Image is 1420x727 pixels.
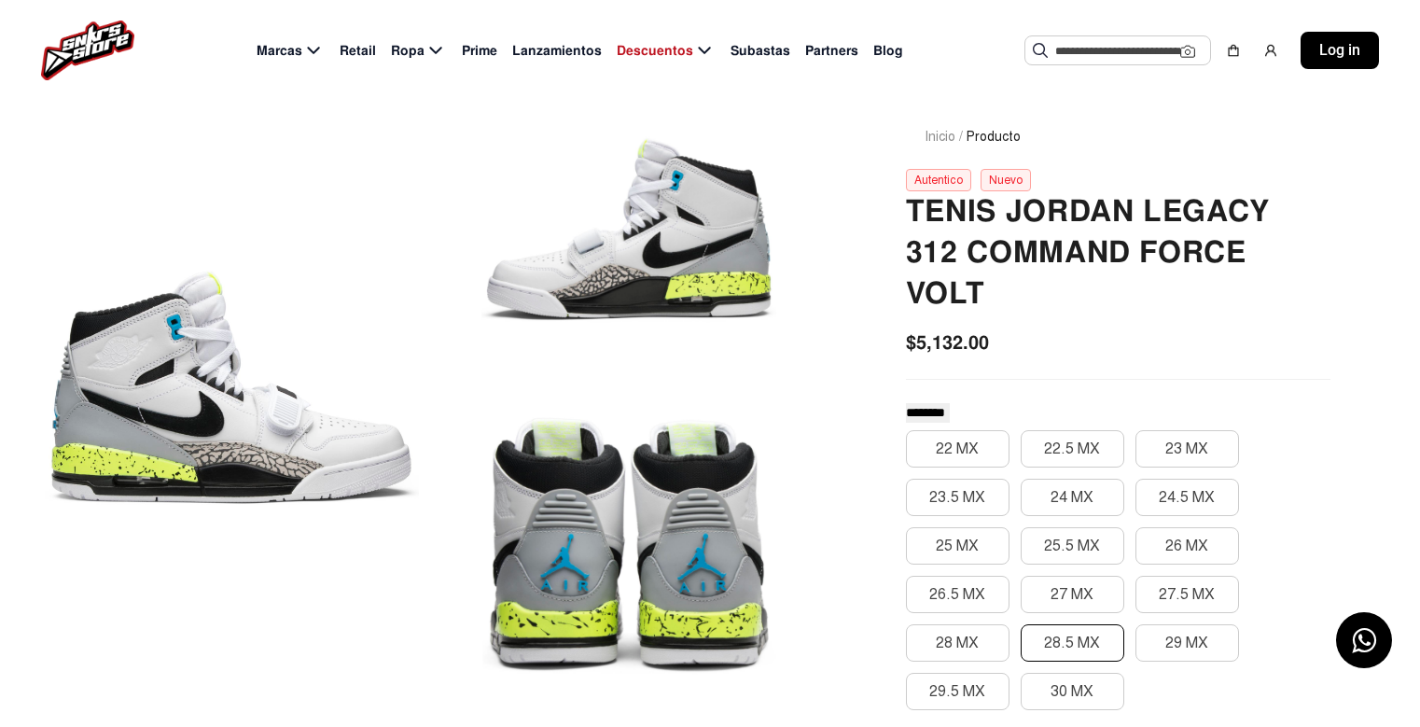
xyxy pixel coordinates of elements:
[462,41,497,61] span: Prime
[1021,479,1124,516] button: 24 MX
[617,41,693,61] span: Descuentos
[906,479,1009,516] button: 23.5 MX
[1021,430,1124,468] button: 22.5 MX
[1226,43,1241,58] img: shopping
[906,169,971,191] div: Autentico
[1180,44,1195,59] img: Cámara
[1135,479,1239,516] button: 24.5 MX
[906,576,1009,613] button: 26.5 MX
[41,21,134,80] img: logo
[1319,39,1360,62] span: Log in
[906,673,1009,710] button: 29.5 MX
[1033,43,1048,58] img: Buscar
[1021,624,1124,662] button: 28.5 MX
[512,41,602,61] span: Lanzamientos
[1263,43,1278,58] img: user
[1135,576,1239,613] button: 27.5 MX
[1135,624,1239,662] button: 29 MX
[805,41,858,61] span: Partners
[906,527,1009,565] button: 25 MX
[1135,430,1239,468] button: 23 MX
[731,41,790,61] span: Subastas
[1135,527,1239,565] button: 26 MX
[340,41,376,61] span: Retail
[1021,576,1124,613] button: 27 MX
[1021,527,1124,565] button: 25.5 MX
[391,41,425,61] span: Ropa
[906,329,989,357] span: $5,132.00
[967,127,1021,147] span: Producto
[906,430,1009,468] button: 22 MX
[959,127,963,147] span: /
[906,624,1009,662] button: 28 MX
[1021,673,1124,710] button: 30 MX
[981,169,1031,191] div: Nuevo
[873,41,903,61] span: Blog
[925,129,955,145] a: Inicio
[906,191,1330,315] h2: Tenis Jordan Legacy 312 Command Force Volt
[257,41,302,61] span: Marcas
